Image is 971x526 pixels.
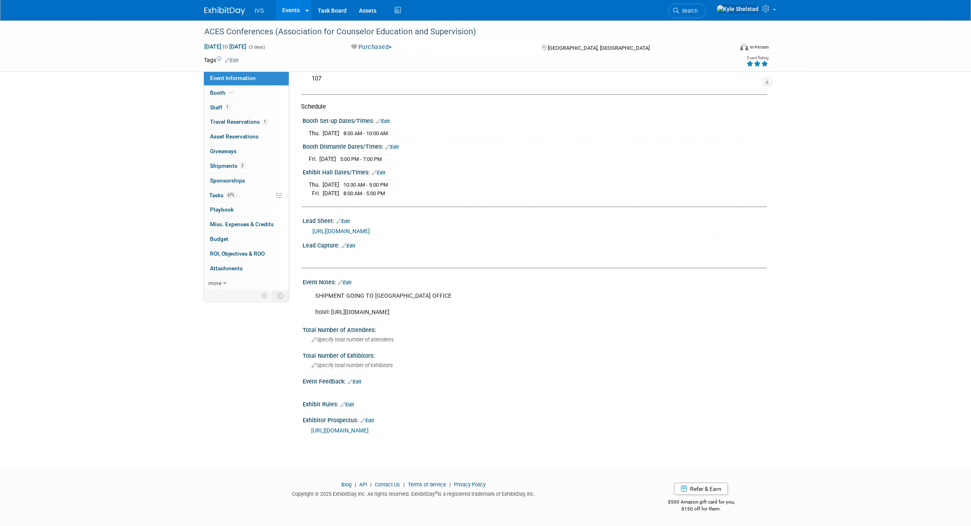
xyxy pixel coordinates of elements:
[204,100,289,115] a: Staff1
[635,493,767,512] div: $500 Amazon gift card for you,
[548,45,650,51] span: [GEOGRAPHIC_DATA], [GEOGRAPHIC_DATA]
[341,402,354,408] a: Edit
[750,44,769,50] div: In-Person
[309,189,323,198] td: Fri.
[685,42,769,55] div: Event Format
[447,481,453,488] span: |
[361,418,374,423] a: Edit
[303,215,767,225] div: Lead Sheet:
[204,43,247,50] span: [DATE] [DATE]
[204,232,289,246] a: Budget
[204,174,289,188] a: Sponsorships
[359,481,367,488] a: API
[348,379,362,385] a: Edit
[309,180,323,189] td: Thu.
[717,4,759,13] img: Kyle Shelstad
[255,7,264,14] span: IVS
[204,276,289,290] a: more
[344,130,388,136] span: 8:00 AM - 10:00 AM
[344,182,388,188] span: 10:30 AM - 5:00 PM
[210,163,246,169] span: Shipments
[240,163,246,169] span: 2
[377,118,390,124] a: Edit
[204,203,289,217] a: Playbook
[323,180,340,189] td: [DATE]
[222,43,230,50] span: to
[375,481,400,488] a: Contact Us
[210,192,237,198] span: Tasks
[303,414,767,425] div: Exhibitor Prospectus:
[258,290,272,301] td: Personalize Event Tab Strip
[313,228,370,234] a: [URL][DOMAIN_NAME]
[210,89,235,96] span: Booth
[348,43,395,51] button: Purchased
[204,247,289,261] a: ROI, Objectives & ROO
[210,265,243,272] span: Attachments
[338,280,352,285] a: Edit
[386,144,399,150] a: Edit
[204,217,289,232] a: Misc. Expenses & Credits
[204,71,289,85] a: Event Information
[668,4,706,18] a: Search
[635,506,767,513] div: $150 off for them.
[323,129,340,137] td: [DATE]
[401,481,407,488] span: |
[674,483,728,495] a: Refer & Earn
[202,25,721,39] div: ACES Conferences (Association for Counselor Education and Supervision)
[454,481,486,488] a: Privacy Policy
[204,7,245,15] img: ExhibitDay
[435,490,438,495] sup: ®
[368,481,374,488] span: |
[303,166,767,177] div: Exhibit Hall Dates/Times:
[204,56,239,64] td: Tags
[204,144,289,158] a: Giveaways
[230,90,234,95] i: Booth reservation complete
[342,243,356,249] a: Edit
[344,190,385,196] span: 8:00 AM - 5:00 PM
[372,170,386,176] a: Edit
[312,427,369,434] a: [URL][DOMAIN_NAME]
[210,118,268,125] span: Travel Reservations
[303,375,767,386] div: Event Feedback:
[204,261,289,276] a: Attachments
[309,129,323,137] td: Thu.
[204,129,289,144] a: Asset Reservations
[353,481,358,488] span: |
[309,72,761,85] div: 107
[209,280,222,286] span: more
[309,154,320,163] td: Fri.
[210,236,229,242] span: Budget
[341,481,352,488] a: Blog
[262,119,268,125] span: 1
[301,103,761,111] div: Schedule
[310,288,677,321] div: SHIPMENT GOING TO [GEOGRAPHIC_DATA] OFFICE hotel: [URL][DOMAIN_NAME]
[210,206,234,213] span: Playbook
[210,250,265,257] span: ROI, Objectives & ROO
[303,239,767,250] div: Lead Capture:
[408,481,446,488] a: Terms of Service
[210,104,231,111] span: Staff
[746,56,768,60] div: Event Rating
[248,45,265,50] span: (3 days)
[226,58,239,63] a: Edit
[323,189,340,198] td: [DATE]
[225,104,231,110] span: 1
[303,115,767,125] div: Booth Set-up Dates/Times:
[210,177,246,184] span: Sponsorships
[204,488,624,498] div: Copyright © 2025 ExhibitDay, Inc. All rights reserved. ExhibitDay is a registered trademark of Ex...
[272,290,289,301] td: Toggle Event Tabs
[312,337,394,343] span: Specify total number of attendees
[337,218,350,224] a: Edit
[204,188,289,203] a: Tasks67%
[341,156,382,162] span: 5:00 PM - 7:00 PM
[210,133,259,140] span: Asset Reservations
[303,276,767,287] div: Event Notes:
[312,362,393,368] span: Specify total number of exhibitors
[740,44,748,50] img: Format-Inperson.png
[320,154,336,163] td: [DATE]
[210,221,274,227] span: Misc. Expenses & Credits
[303,350,767,360] div: Total Number of Exhibitors:
[226,192,237,198] span: 67%
[204,115,289,129] a: Travel Reservations1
